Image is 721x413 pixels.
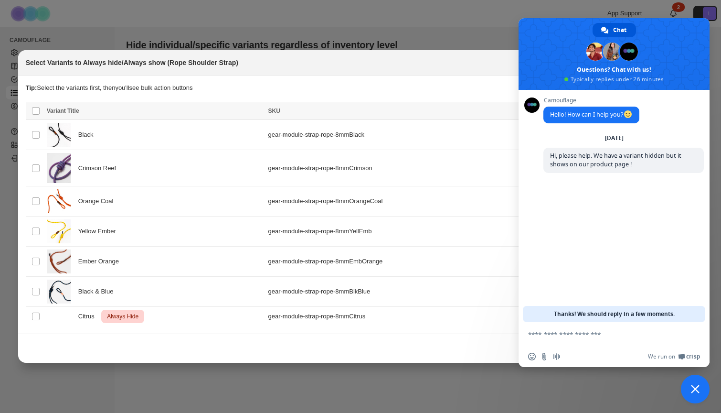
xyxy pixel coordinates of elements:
span: We run on [648,353,675,360]
span: Black & Blue [78,287,119,296]
div: Close chat [681,375,710,403]
div: [DATE] [605,135,624,141]
td: gear-module-strap-rope-8mmCitrus [265,306,523,326]
td: gear-module-strap-rope-8mmBlack [265,120,523,150]
span: Camouflage [543,97,639,104]
span: Black [78,130,99,140]
span: Send a file [541,353,548,360]
textarea: Compose your message... [528,330,679,339]
td: gear-module-strap-rope-8mmCrimson [265,150,523,186]
a: We run onCrisp [648,353,700,360]
h2: Select Variants to Always hide/Always show (Rope Shoulder Strap) [26,58,238,67]
img: emberorange.jpg [47,250,71,273]
span: Crimson Reef [78,163,121,173]
span: Hi, please help. We have a variant hidden but it shows on our product page ! [550,152,681,168]
td: gear-module-strap-rope-8mmBlkBlue [265,276,523,306]
span: Thanks! We should reply in a few moments. [554,306,675,322]
div: Chat [593,23,636,37]
td: gear-module-strap-rope-8mmOrangeCoal [265,186,523,216]
img: black_rope.jpg [47,123,71,147]
td: gear-module-strap-rope-8mmEmbOrange [265,246,523,276]
img: ropesyellow_91b87ef1-244d-405c-bca2-debfe7f8c52c.jpg [47,219,71,243]
span: Citrus [78,312,100,321]
span: Orange Coal [78,196,119,206]
strong: Tip: [26,84,37,91]
span: Crisp [686,353,700,360]
span: Ember Orange [78,257,124,266]
img: orange_rope.jpg [47,189,71,213]
span: Always Hide [105,311,140,322]
img: l1030301-shop.jpg [47,153,71,183]
span: Hello! How can I help you? [550,110,633,119]
img: black_blue_rope_product_2.jpg [47,280,71,304]
span: SKU [268,108,280,114]
span: Variant Title [47,108,79,114]
span: Yellow Ember [78,227,121,236]
p: Select the variants first, then you'll see bulk action buttons [26,83,696,93]
td: gear-module-strap-rope-8mmYellEmb [265,216,523,246]
span: Insert an emoji [528,353,536,360]
span: Audio message [553,353,561,360]
span: Chat [613,23,626,37]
